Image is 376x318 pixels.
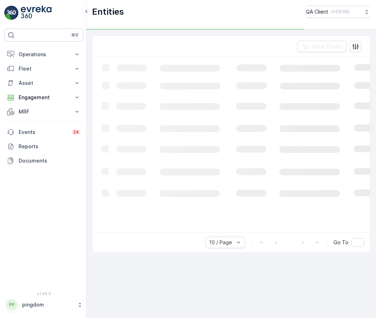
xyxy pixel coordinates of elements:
p: MRF [19,108,69,115]
p: Clear Filters [312,43,343,50]
button: Fleet [4,62,83,76]
p: 34 [73,129,79,135]
img: logo_light-DOdMpM7g.png [21,6,52,20]
p: ( +03:00 ) [331,9,350,15]
p: Events [19,129,67,136]
p: Documents [19,157,81,164]
p: Asset [19,79,69,87]
span: v 1.49.0 [4,291,83,296]
p: Reports [19,143,81,150]
div: PP [6,299,18,310]
button: QA Client(+03:00) [306,6,370,18]
a: Reports [4,139,83,154]
p: Operations [19,51,69,58]
a: Events34 [4,125,83,139]
button: MRF [4,105,83,119]
button: PPpingdom [4,297,83,312]
span: Go To [333,239,348,246]
p: Fleet [19,65,69,72]
a: Documents [4,154,83,168]
p: ⌘B [71,32,78,38]
button: Clear Filters [297,41,347,52]
p: pingdom [22,301,73,308]
p: Engagement [19,94,69,101]
p: QA Client [306,8,328,15]
img: logo [4,6,19,20]
button: Engagement [4,90,83,105]
p: Entities [92,6,124,18]
button: Operations [4,47,83,62]
button: Asset [4,76,83,90]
